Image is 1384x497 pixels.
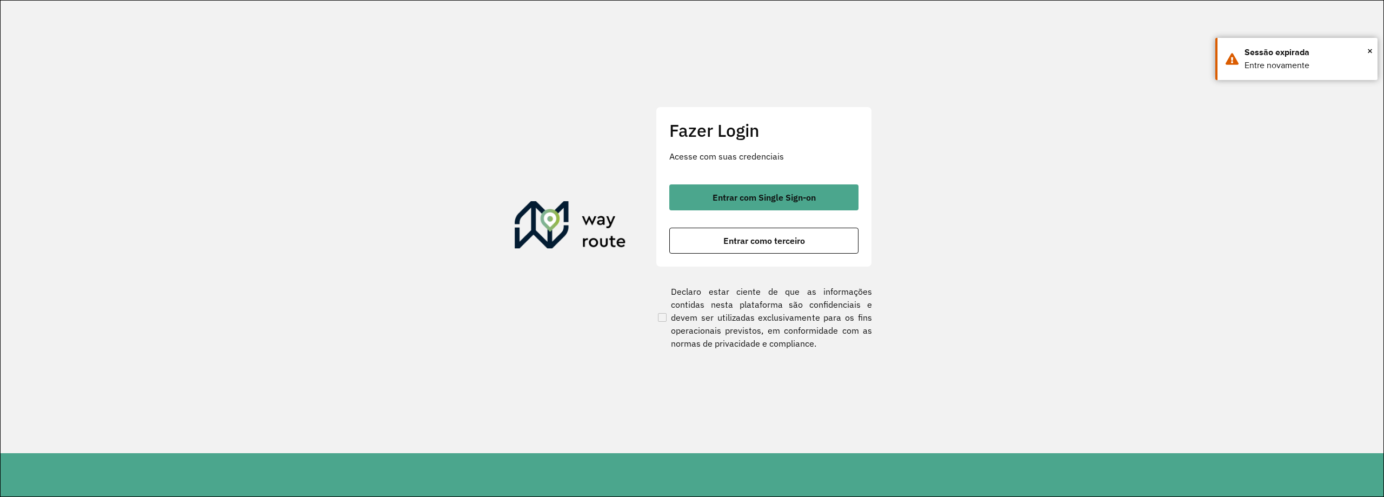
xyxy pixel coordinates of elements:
button: button [669,184,859,210]
label: Declaro estar ciente de que as informações contidas nesta plataforma são confidenciais e devem se... [656,285,872,350]
span: Entrar com Single Sign-on [713,193,816,202]
h2: Fazer Login [669,120,859,141]
p: Acesse com suas credenciais [669,150,859,163]
div: Sessão expirada [1245,46,1369,59]
button: button [669,228,859,254]
span: Entrar como terceiro [723,236,805,245]
span: × [1367,43,1373,59]
img: Roteirizador AmbevTech [515,201,626,253]
button: Close [1367,43,1373,59]
div: Entre novamente [1245,59,1369,72]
